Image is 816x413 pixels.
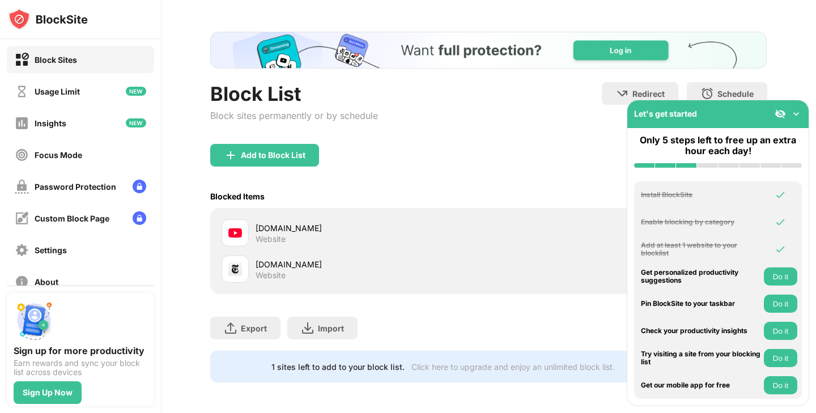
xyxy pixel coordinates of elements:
div: Custom Block Page [35,214,109,223]
div: Check your productivity insights [641,327,761,335]
div: Block Sites [35,55,77,65]
div: 1 sites left to add to your block list. [271,362,405,372]
div: Block List [210,82,378,105]
img: new-icon.svg [126,118,146,127]
div: Focus Mode [35,150,82,160]
div: [DOMAIN_NAME] [256,222,488,234]
img: omni-check.svg [775,216,786,228]
img: omni-check.svg [775,244,786,255]
div: Install BlockSite [641,191,761,199]
img: eye-not-visible.svg [775,108,786,120]
button: Do it [764,267,797,286]
img: logo-blocksite.svg [8,8,88,31]
img: focus-off.svg [15,148,29,162]
div: About [35,277,58,287]
img: favicons [228,226,242,240]
div: Website [256,270,286,280]
button: Do it [764,349,797,367]
div: [DOMAIN_NAME] [256,258,488,270]
div: Website [256,234,286,244]
iframe: Banner [210,32,767,69]
div: Export [241,323,267,333]
div: Sign up for more productivity [14,345,147,356]
div: Get our mobile app for free [641,381,761,389]
div: Block sites permanently or by schedule [210,110,378,121]
img: customize-block-page-off.svg [15,211,29,225]
div: Password Protection [35,182,116,191]
img: password-protection-off.svg [15,180,29,194]
img: time-usage-off.svg [15,84,29,99]
div: Pin BlockSite to your taskbar [641,300,761,308]
img: push-signup.svg [14,300,54,340]
div: Enable blocking by category [641,218,761,226]
div: Usage Limit [35,87,80,96]
img: block-on.svg [15,53,29,67]
img: insights-off.svg [15,116,29,130]
img: new-icon.svg [126,87,146,96]
div: Earn rewards and sync your block list across devices [14,359,147,377]
img: settings-off.svg [15,243,29,257]
div: Settings [35,245,67,255]
div: Schedule [717,89,754,99]
div: Click here to upgrade and enjoy an unlimited block list. [411,362,615,372]
button: Do it [764,322,797,340]
div: Add to Block List [241,151,305,160]
div: Let's get started [634,109,697,118]
button: Do it [764,295,797,313]
img: lock-menu.svg [133,180,146,193]
div: Import [318,323,344,333]
button: Do it [764,376,797,394]
div: Insights [35,118,66,128]
img: lock-menu.svg [133,211,146,225]
img: favicons [228,262,242,276]
div: Try visiting a site from your blocking list [641,350,761,367]
div: Get personalized productivity suggestions [641,269,761,285]
div: Redirect [632,89,665,99]
img: omni-setup-toggle.svg [790,108,802,120]
div: Blocked Items [210,191,265,201]
img: about-off.svg [15,275,29,289]
div: Add at least 1 website to your blocklist [641,241,761,258]
img: omni-check.svg [775,189,786,201]
div: Only 5 steps left to free up an extra hour each day! [634,135,802,156]
div: Sign Up Now [23,388,73,397]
